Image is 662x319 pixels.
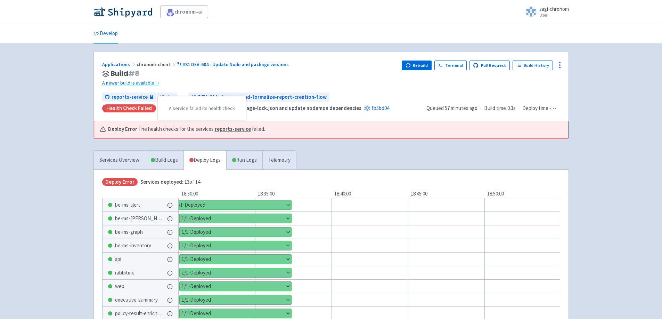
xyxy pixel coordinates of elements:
a: reports-service [215,126,251,132]
button: Rebuild [402,61,432,70]
span: sagi-chronom [539,6,569,12]
div: 18:50:00 [484,190,561,198]
span: be-ms-graph [115,228,143,236]
span: be-ms-inventory [115,242,151,250]
span: 0.3s [507,104,516,112]
a: Deploy Logs [183,151,226,170]
a: chronom-ai [161,6,209,18]
span: reports-service [112,93,148,101]
a: Telemetry [262,151,296,170]
div: 18:30:00 [179,190,255,198]
a: A newer build is available → [102,79,397,87]
a: Terminal [434,61,467,70]
a: Develop [93,24,118,43]
span: api [115,255,121,263]
span: be-ms-[PERSON_NAME] [115,215,164,223]
a: Applications [102,61,137,67]
a: dev [157,93,178,102]
time: 57 minutes ago [445,105,477,111]
a: Run Logs [226,151,262,170]
span: -:-- [550,104,556,112]
span: web [115,282,124,290]
div: Health check failed [102,104,156,112]
div: 18:40:00 [332,190,408,198]
img: Shipyard logo [93,6,152,17]
a: Services Overview [94,151,145,170]
div: 18:35:00 [255,190,332,198]
a: sagi-chronom User [521,6,569,17]
a: fb5bd04 [371,105,389,111]
span: 13 of 14 [140,178,200,186]
a: Pull Request [469,61,510,70]
a: DEV-604-clean-up-and-formalize-report-creation-flow [188,93,329,102]
span: Queued [426,105,477,111]
a: Build Logs [145,151,183,170]
span: Build time [484,104,506,112]
span: policy-result-enrichment [115,310,164,318]
small: User [539,13,569,17]
span: chronom-client [137,61,177,67]
a: Build History [513,61,553,70]
span: dev [166,93,175,101]
span: rabbitmq [115,269,134,277]
strong: DEV-604 - remove chokidar from package-lock.json and update nodemon dependencies [160,105,361,111]
span: Build [111,70,139,78]
span: Deploy Error [102,178,138,186]
span: The health checks for the services failed. [138,125,265,133]
span: # 8 [128,69,139,78]
span: Services deployed: [140,178,183,185]
span: ← [180,93,186,101]
div: · · [426,104,560,112]
a: #31 DEV-604 - Update Node and package versions [177,61,290,67]
span: executive-summary [115,296,158,304]
b: Deploy Error [108,125,137,133]
span: DEV-604-clean-up-and-formalize-report-creation-flow [198,93,327,101]
a: reports-service [102,93,156,102]
div: 18:45:00 [408,190,484,198]
span: Deploy time [522,104,548,112]
span: be-ms-alert [115,201,140,209]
